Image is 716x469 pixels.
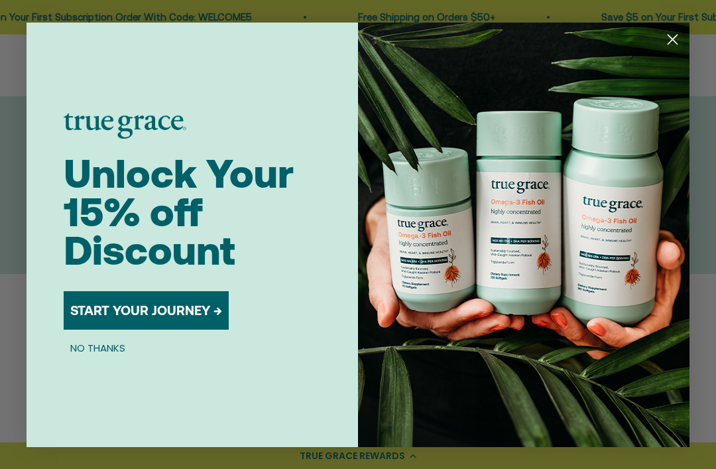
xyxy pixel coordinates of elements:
[64,151,294,273] span: Unlock Your 15% off Discount
[64,291,229,330] button: START YOUR JOURNEY →
[661,28,684,51] button: Close dialog
[64,340,132,356] button: NO THANKS
[358,23,689,447] img: 098727d5-50f8-4f9b-9554-844bb8da1403.jpeg
[64,113,186,139] img: logo placeholder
